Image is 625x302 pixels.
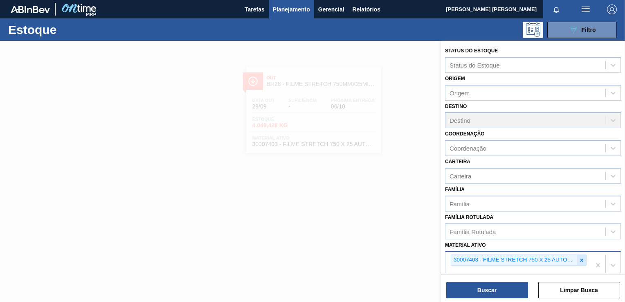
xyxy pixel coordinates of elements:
div: Origem [450,89,470,96]
div: Família Rotulada [450,228,496,235]
span: Relatórios [353,5,380,14]
span: Tarefas [245,5,265,14]
label: Família Rotulada [445,214,493,220]
div: Coordenação [450,145,486,152]
span: Gerencial [318,5,344,14]
label: Família [445,187,465,192]
h1: Estoque [8,25,126,34]
img: userActions [581,5,591,14]
span: Filtro [582,27,596,33]
div: Carteira [450,172,471,179]
div: 30007403 - FILME STRETCH 750 X 25 AUTOMATICO [451,255,577,265]
span: Planejamento [273,5,310,14]
label: Status do Estoque [445,48,498,54]
button: Filtro [547,22,617,38]
label: Origem [445,76,465,81]
label: Coordenação [445,131,485,137]
label: Material ativo [445,242,486,248]
label: Carteira [445,159,470,165]
button: Notificações [543,4,569,15]
div: Status do Estoque [450,61,500,68]
img: TNhmsLtSVTkK8tSr43FrP2fwEKptu5GPRR3wAAAABJRU5ErkJggg== [11,6,50,13]
div: Família [450,200,470,207]
img: Logout [607,5,617,14]
div: Pogramando: nenhum usuário selecionado [523,22,543,38]
label: Destino [445,104,467,109]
